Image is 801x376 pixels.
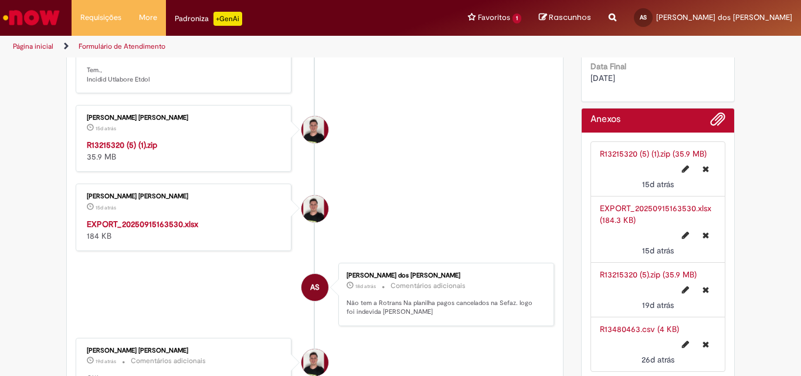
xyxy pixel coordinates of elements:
[301,274,328,301] div: Alinne Pereira dos Santos
[600,203,711,225] a: EXPORT_20250915163530.xlsx (184.3 KB)
[675,160,696,178] button: Editar nome de arquivo R13215320 (5) (1).zip
[301,195,328,222] div: Matheus Henrique Drudi
[642,179,674,189] span: 15d atrás
[139,12,157,23] span: More
[213,12,242,26] p: +GenAi
[600,269,697,280] a: R13215320 (5).zip (35.9 MB)
[710,111,725,133] button: Adicionar anexos
[640,13,647,21] span: AS
[87,219,198,229] a: EXPORT_20250915163530.xlsx
[96,125,116,132] span: 15d atrás
[391,281,466,291] small: Comentários adicionais
[695,160,716,178] button: Excluir R13215320 (5) (1).zip
[695,280,716,299] button: Excluir R13215320 (5).zip
[355,283,376,290] span: 18d atrás
[96,125,116,132] time: 15/09/2025 13:35:55
[642,354,674,365] span: 26d atrás
[13,42,53,51] a: Página inicial
[80,12,121,23] span: Requisições
[301,116,328,143] div: Matheus Henrique Drudi
[96,204,116,211] time: 15/09/2025 13:35:40
[549,12,591,23] span: Rascunhos
[590,114,620,125] h2: Anexos
[642,300,674,310] time: 11/09/2025 10:56:33
[96,358,116,365] time: 11/09/2025 10:56:41
[590,73,615,83] span: [DATE]
[87,139,282,162] div: 35.9 MB
[675,226,696,245] button: Editar nome de arquivo EXPORT_20250915163530.xlsx
[695,335,716,354] button: Excluir R13480463.csv
[675,280,696,299] button: Editar nome de arquivo R13215320 (5).zip
[512,13,521,23] span: 1
[87,347,282,354] div: [PERSON_NAME] [PERSON_NAME]
[590,61,626,72] b: Data Final
[96,358,116,365] span: 19d atrás
[9,36,525,57] ul: Trilhas de página
[175,12,242,26] div: Padroniza
[539,12,591,23] a: Rascunhos
[96,204,116,211] span: 15d atrás
[310,273,320,302] span: AS
[87,114,282,121] div: [PERSON_NAME] [PERSON_NAME]
[642,354,674,365] time: 04/09/2025 11:24:38
[87,140,157,150] a: R13215320 (5) (1).zip
[347,299,542,317] p: Não tem a Rotrans Na planilha pagos cancelados na Sefaz. logo foi indevida [PERSON_NAME]
[642,245,674,256] time: 15/09/2025 13:35:40
[600,148,707,159] a: R13215320 (5) (1).zip (35.9 MB)
[478,12,510,23] span: Favoritos
[131,356,206,366] small: Comentários adicionais
[642,300,674,310] span: 19d atrás
[1,6,62,29] img: ServiceNow
[87,193,282,200] div: [PERSON_NAME] [PERSON_NAME]
[347,272,542,279] div: [PERSON_NAME] dos [PERSON_NAME]
[642,179,674,189] time: 15/09/2025 13:35:55
[87,218,282,242] div: 184 KB
[642,245,674,256] span: 15d atrás
[695,226,716,245] button: Excluir EXPORT_20250915163530.xlsx
[301,349,328,376] div: Matheus Henrique Drudi
[656,12,792,22] span: [PERSON_NAME] dos [PERSON_NAME]
[675,335,696,354] button: Editar nome de arquivo R13480463.csv
[79,42,165,51] a: Formulário de Atendimento
[600,324,679,334] a: R13480463.csv (4 KB)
